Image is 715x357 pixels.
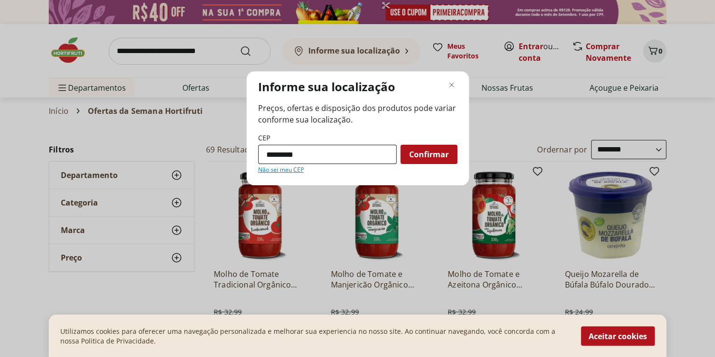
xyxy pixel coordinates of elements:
[400,145,457,164] button: Confirmar
[60,326,569,345] p: Utilizamos cookies para oferecer uma navegação personalizada e melhorar sua experiencia no nosso ...
[258,79,395,95] p: Informe sua localização
[247,71,469,185] div: Modal de regionalização
[581,326,655,345] button: Aceitar cookies
[446,79,457,91] button: Fechar modal de regionalização
[409,151,449,158] span: Confirmar
[258,166,304,174] a: Não sei meu CEP
[258,102,457,125] span: Preços, ofertas e disposição dos produtos pode variar conforme sua localização.
[258,133,270,143] label: CEP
